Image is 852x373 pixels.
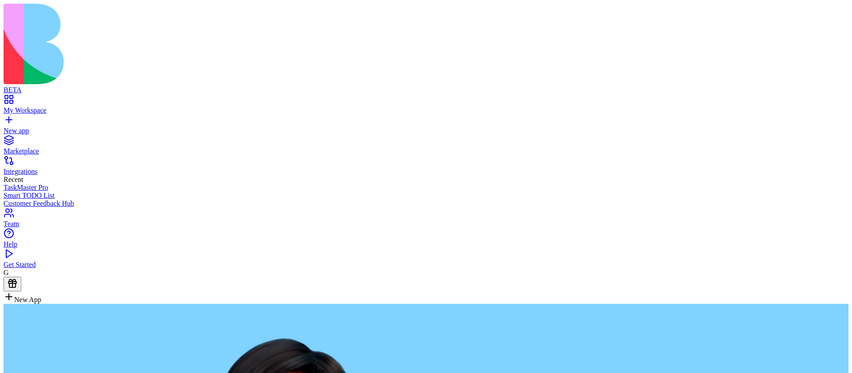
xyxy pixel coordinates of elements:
a: Team [4,212,848,228]
a: Integrations [4,160,848,176]
span: Recent [4,176,23,183]
a: Help [4,232,848,248]
span: New App [14,296,41,303]
div: Marketplace [4,147,848,155]
div: Team [4,220,848,228]
div: BETA [4,86,848,94]
div: Integrations [4,168,848,176]
a: Smart TODO List [4,192,848,200]
a: BETA [4,78,848,94]
img: logo [4,4,360,84]
a: TaskMaster Pro [4,184,848,192]
span: G [4,269,9,276]
a: Get Started [4,253,848,269]
a: Customer Feedback Hub [4,200,848,208]
div: Help [4,240,848,248]
a: My Workspace [4,98,848,114]
a: Marketplace [4,139,848,155]
div: Get Started [4,261,848,269]
a: New app [4,119,848,135]
div: New app [4,127,848,135]
div: My Workspace [4,106,848,114]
